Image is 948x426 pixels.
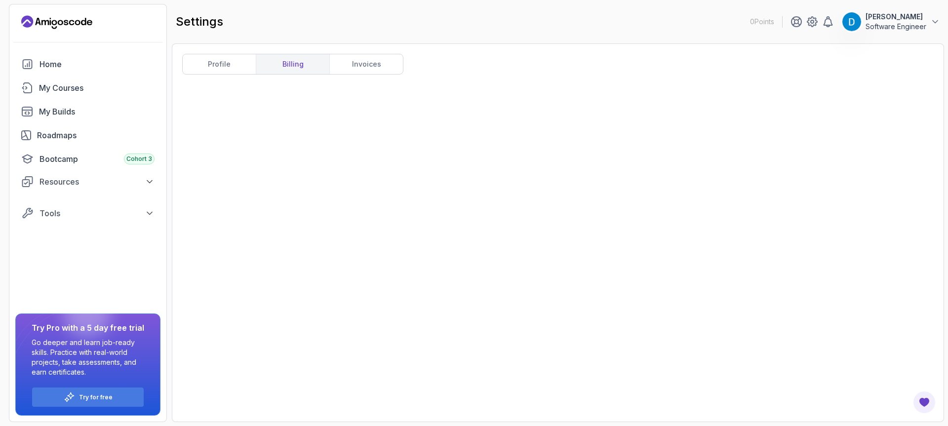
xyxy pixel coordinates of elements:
[15,54,160,74] a: home
[39,106,155,117] div: My Builds
[15,204,160,222] button: Tools
[256,54,329,74] a: billing
[183,54,256,74] a: profile
[32,338,144,377] p: Go deeper and learn job-ready skills. Practice with real-world projects, take assessments, and ea...
[866,22,926,32] p: Software Engineer
[32,387,144,407] button: Try for free
[15,102,160,121] a: builds
[79,393,113,401] a: Try for free
[39,153,155,165] div: Bootcamp
[37,129,155,141] div: Roadmaps
[15,173,160,191] button: Resources
[126,155,152,163] span: Cohort 3
[329,54,403,74] a: invoices
[21,14,92,30] a: Landing page
[15,149,160,169] a: bootcamp
[750,17,774,27] p: 0 Points
[176,14,223,30] h2: settings
[866,12,926,22] p: [PERSON_NAME]
[15,78,160,98] a: courses
[39,82,155,94] div: My Courses
[842,12,861,31] img: user profile image
[15,125,160,145] a: roadmaps
[39,176,155,188] div: Resources
[912,390,936,414] button: Open Feedback Button
[39,207,155,219] div: Tools
[39,58,155,70] div: Home
[842,12,940,32] button: user profile image[PERSON_NAME]Software Engineer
